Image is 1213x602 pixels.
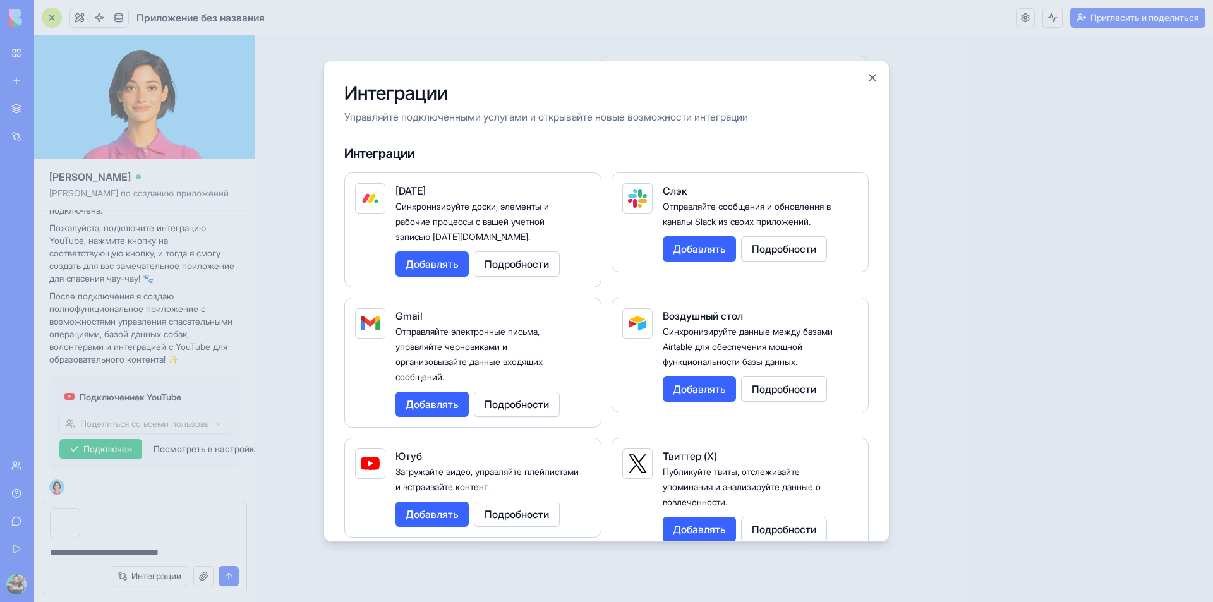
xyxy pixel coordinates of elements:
[752,242,816,255] font: Подробности
[395,449,422,462] font: Ютуб
[485,507,549,520] font: Подробности
[752,522,816,535] font: Подробности
[474,391,560,416] button: Подробности
[474,501,560,526] button: Подробности
[663,236,736,261] button: Добавлять
[395,391,469,416] button: Добавлять
[395,184,426,196] font: [DATE]
[395,251,469,276] button: Добавлять
[344,81,448,104] font: Интеграции
[673,382,726,395] font: Добавлять
[395,501,469,526] button: Добавлять
[663,325,833,366] font: Синхронизируйте данные между базами Airtable для обеспечения мощной функциональности базы данных.
[395,325,543,382] font: Отправляйте электронные письма, управляйте черновиками и организовывайте данные входящих сообщений.
[406,397,459,410] font: Добавлять
[866,71,879,83] button: Close
[406,257,459,270] font: Добавлять
[663,200,831,226] font: Отправляйте сообщения и обновления в каналы Slack из своих приложений.
[752,382,816,395] font: Подробности
[663,184,687,196] font: Слэк
[485,397,549,410] font: Подробности
[741,516,827,541] button: Подробности
[406,507,459,520] font: Добавлять
[663,449,717,462] font: Твиттер (X)
[474,251,560,276] button: Подробности
[663,516,736,541] button: Добавлять
[395,466,579,491] font: Загружайте видео, управляйте плейлистами и встраивайте контент.
[673,242,726,255] font: Добавлять
[485,257,549,270] font: Подробности
[663,309,743,322] font: Воздушный стол
[344,145,414,160] font: Интеграции
[741,236,827,261] button: Подробности
[663,376,736,401] button: Добавлять
[395,309,423,322] font: Gmail
[344,110,748,123] font: Управляйте подключенными услугами и открывайте новые возможности интеграции
[741,376,827,401] button: Подробности
[673,522,726,535] font: Добавлять
[663,466,821,507] font: Публикуйте твиты, отслеживайте упоминания и анализируйте данные о вовлеченности.
[395,200,549,241] font: Синхронизируйте доски, элементы и рабочие процессы с вашей учетной записью [DATE][DOMAIN_NAME].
